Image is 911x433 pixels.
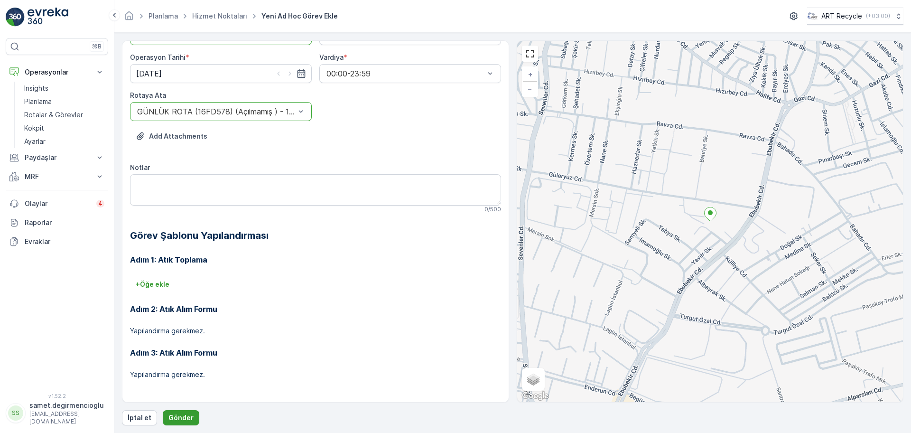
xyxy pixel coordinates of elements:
button: SSsamet.degirmencioglu[EMAIL_ADDRESS][DOMAIN_NAME] [6,401,108,425]
button: MRF [6,167,108,186]
p: Yapılandırma gerekmez. [130,326,501,336]
a: Layers [523,369,544,390]
p: Insights [24,84,48,93]
p: 4 [98,200,102,207]
a: View Fullscreen [523,47,537,61]
a: Planlama [20,95,108,108]
a: Olaylar4 [6,194,108,213]
a: Evraklar [6,232,108,251]
p: Kokpit [24,123,44,133]
img: logo [6,8,25,27]
a: Kokpit [20,122,108,135]
p: Evraklar [25,237,104,246]
button: Operasyonlar [6,63,108,82]
span: + [528,70,532,78]
p: ⌘B [92,43,102,50]
p: Operasyonlar [25,67,89,77]
a: Ayarlar [20,135,108,148]
h3: Adım 3: Atık Alım Formu [130,347,501,358]
label: Operasyon Tarihi [130,53,186,61]
img: Google [520,390,551,402]
label: Rotaya Ata [130,91,166,99]
p: samet.degirmencioglu [29,401,104,410]
h3: Adım 1: Atık Toplama [130,254,501,265]
button: Dosya Yükle [130,129,213,144]
p: Add Attachments [149,132,207,141]
p: 0 / 500 [484,206,501,213]
a: Rotalar & Görevler [20,108,108,122]
button: Gönder [163,410,199,425]
label: Vardiya [319,53,344,61]
p: Ayarlar [24,137,46,146]
a: Bu bölgeyi Google Haritalar'da açın (yeni pencerede açılır) [520,390,551,402]
button: Paydaşlar [6,148,108,167]
p: Yapılandırma gerekmez. [130,370,501,379]
a: Hizmet Noktaları [192,12,247,20]
a: Uzaklaştır [523,82,537,96]
a: Planlama [149,12,178,20]
label: Notlar [130,163,150,171]
p: Gönder [168,413,194,423]
p: Planlama [24,97,52,106]
p: + Öğe ekle [136,280,169,289]
p: Olaylar [25,199,91,208]
input: dd/mm/yyyy [130,64,312,83]
a: Insights [20,82,108,95]
a: Ana Sayfa [124,14,134,22]
a: Yakınlaştır [523,67,537,82]
span: − [528,85,532,93]
button: İptal et [122,410,157,425]
p: Rotalar & Görevler [24,110,83,120]
img: image_23.png [807,11,818,21]
div: SS [8,405,23,421]
h3: Adım 2: Atık Alım Formu [130,303,501,315]
button: +Öğe ekle [130,277,175,292]
img: logo_light-DOdMpM7g.png [28,8,68,27]
h2: Görev Şablonu Yapılandırması [130,228,501,243]
p: MRF [25,172,89,181]
p: [EMAIL_ADDRESS][DOMAIN_NAME] [29,410,104,425]
p: Raporlar [25,218,104,227]
p: ART Recycle [821,11,862,21]
p: Paydaşlar [25,153,89,162]
p: ( +03:00 ) [866,12,890,20]
p: İptal et [128,413,151,423]
span: v 1.52.2 [6,393,108,399]
span: Yeni Ad Hoc Görev Ekle [260,11,340,21]
a: Raporlar [6,213,108,232]
button: ART Recycle(+03:00) [807,8,903,25]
